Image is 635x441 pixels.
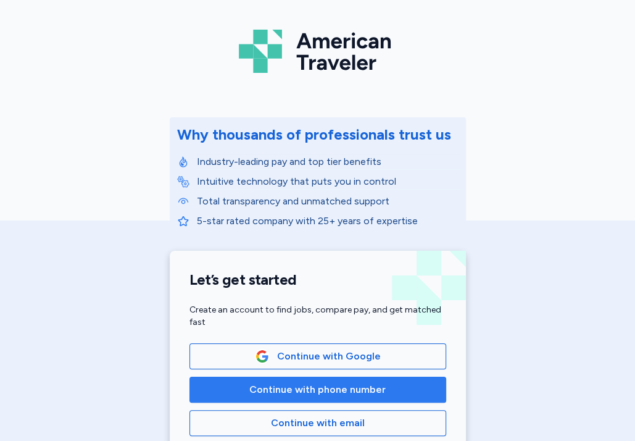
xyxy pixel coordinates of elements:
[189,410,446,436] button: Continue with email
[197,194,459,209] p: Total transparency and unmatched support
[249,382,386,397] span: Continue with phone number
[271,416,365,430] span: Continue with email
[197,214,459,229] p: 5-star rated company with 25+ years of expertise
[189,377,446,403] button: Continue with phone number
[239,25,397,78] img: Logo
[277,349,381,364] span: Continue with Google
[197,174,459,189] p: Intuitive technology that puts you in control
[189,271,446,289] h1: Let’s get started
[197,154,459,169] p: Industry-leading pay and top tier benefits
[255,350,269,363] img: Google Logo
[177,125,451,145] div: Why thousands of professionals trust us
[189,304,446,329] div: Create an account to find jobs, compare pay, and get matched fast
[189,343,446,369] button: Google LogoContinue with Google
